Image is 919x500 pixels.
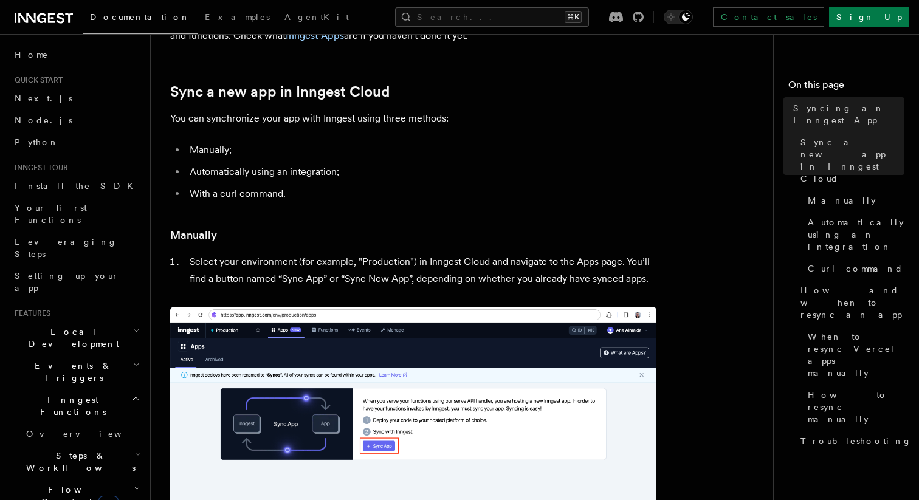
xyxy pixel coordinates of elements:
a: Troubleshooting [796,430,904,452]
span: Troubleshooting [800,435,912,447]
span: How to resync manually [808,389,904,425]
span: Inngest Functions [10,394,131,418]
kbd: ⌘K [565,11,582,23]
a: Sync a new app in Inngest Cloud [796,131,904,190]
a: Manually [170,227,217,244]
span: Home [15,49,49,61]
span: Manually [808,194,876,207]
span: Python [15,137,59,147]
a: Syncing an Inngest App [788,97,904,131]
span: AgentKit [284,12,349,22]
a: Automatically using an integration [803,211,904,258]
a: Inngest Apps [286,30,344,41]
span: Features [10,309,50,318]
a: Overview [21,423,143,445]
a: AgentKit [277,4,356,33]
a: Sync a new app in Inngest Cloud [170,83,390,100]
span: Overview [26,429,151,439]
span: Documentation [90,12,190,22]
a: Your first Functions [10,197,143,231]
span: How and when to resync an app [800,284,904,321]
li: With a curl command. [186,185,656,202]
a: Curl command [803,258,904,279]
a: Documentation [83,4,198,34]
a: When to resync Vercel apps manually [803,326,904,384]
span: Sync a new app in Inngest Cloud [800,136,904,185]
a: Sign Up [829,7,909,27]
span: Quick start [10,75,63,85]
a: Next.js [10,87,143,109]
a: How to resync manually [803,384,904,430]
p: You can synchronize your app with Inngest using three methods: [170,110,656,127]
a: Manually [803,190,904,211]
button: Local Development [10,321,143,355]
span: Your first Functions [15,203,87,225]
span: Node.js [15,115,72,125]
h4: On this page [788,78,904,97]
li: Manually; [186,142,656,159]
a: Setting up your app [10,265,143,299]
li: Automatically using an integration; [186,163,656,180]
span: Next.js [15,94,72,103]
span: Install the SDK [15,181,140,191]
a: Python [10,131,143,153]
span: Leveraging Steps [15,237,117,259]
span: Local Development [10,326,133,350]
a: Node.js [10,109,143,131]
span: Syncing an Inngest App [793,102,904,126]
span: Steps & Workflows [21,450,136,474]
span: Examples [205,12,270,22]
a: Leveraging Steps [10,231,143,265]
span: Events & Triggers [10,360,133,384]
a: Examples [198,4,277,33]
span: When to resync Vercel apps manually [808,330,904,379]
span: Automatically using an integration [808,216,904,253]
a: Contact sales [713,7,824,27]
span: Inngest tour [10,163,68,173]
button: Steps & Workflows [21,445,143,479]
button: Events & Triggers [10,355,143,389]
li: Select your environment (for example, "Production") in Inngest Cloud and navigate to the Apps pag... [186,253,656,287]
button: Toggle dark mode [664,10,693,24]
span: Setting up your app [15,271,119,293]
a: Install the SDK [10,175,143,197]
a: Home [10,44,143,66]
span: Curl command [808,262,903,275]
a: How and when to resync an app [796,279,904,326]
button: Search...⌘K [395,7,589,27]
button: Inngest Functions [10,389,143,423]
